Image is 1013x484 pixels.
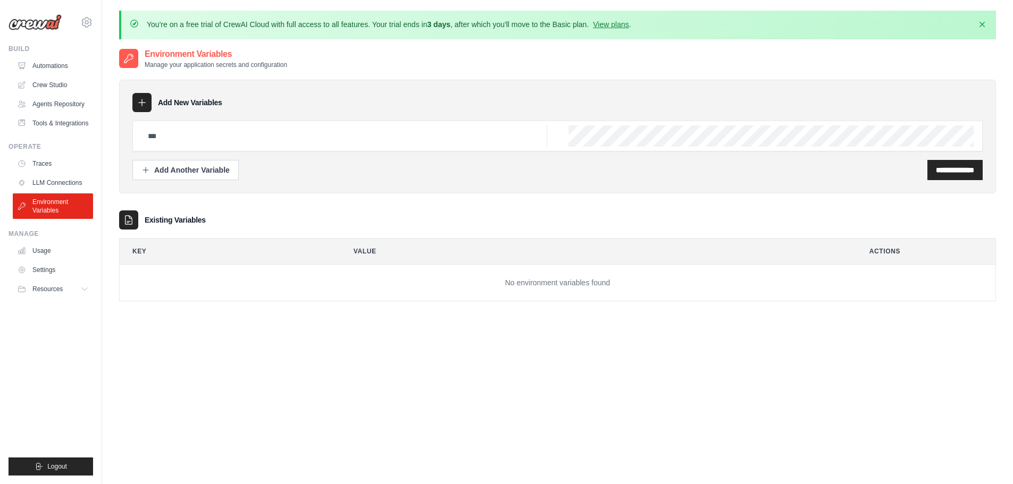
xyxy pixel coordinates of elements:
a: Traces [13,155,93,172]
a: Automations [13,57,93,74]
h3: Existing Variables [145,215,206,225]
th: Key [120,239,332,264]
img: Logo [9,14,62,30]
button: Add Another Variable [132,160,239,180]
div: Operate [9,142,93,151]
div: Add Another Variable [141,165,230,175]
a: View plans [593,20,629,29]
a: Crew Studio [13,77,93,94]
div: Manage [9,230,93,238]
a: Agents Repository [13,96,93,113]
p: Manage your application secrets and configuration [145,61,287,69]
span: Logout [47,462,67,471]
h2: Environment Variables [145,48,287,61]
button: Logout [9,457,93,475]
a: Tools & Integrations [13,115,93,132]
td: No environment variables found [120,265,995,301]
h3: Add New Variables [158,97,222,108]
a: LLM Connections [13,174,93,191]
th: Actions [857,239,995,264]
span: Resources [32,285,63,293]
div: Build [9,45,93,53]
a: Usage [13,242,93,259]
p: You're on a free trial of CrewAI Cloud with full access to all features. Your trial ends in , aft... [147,19,631,30]
strong: 3 days [427,20,450,29]
a: Settings [13,261,93,278]
button: Resources [13,281,93,298]
th: Value [341,239,848,264]
a: Environment Variables [13,193,93,219]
